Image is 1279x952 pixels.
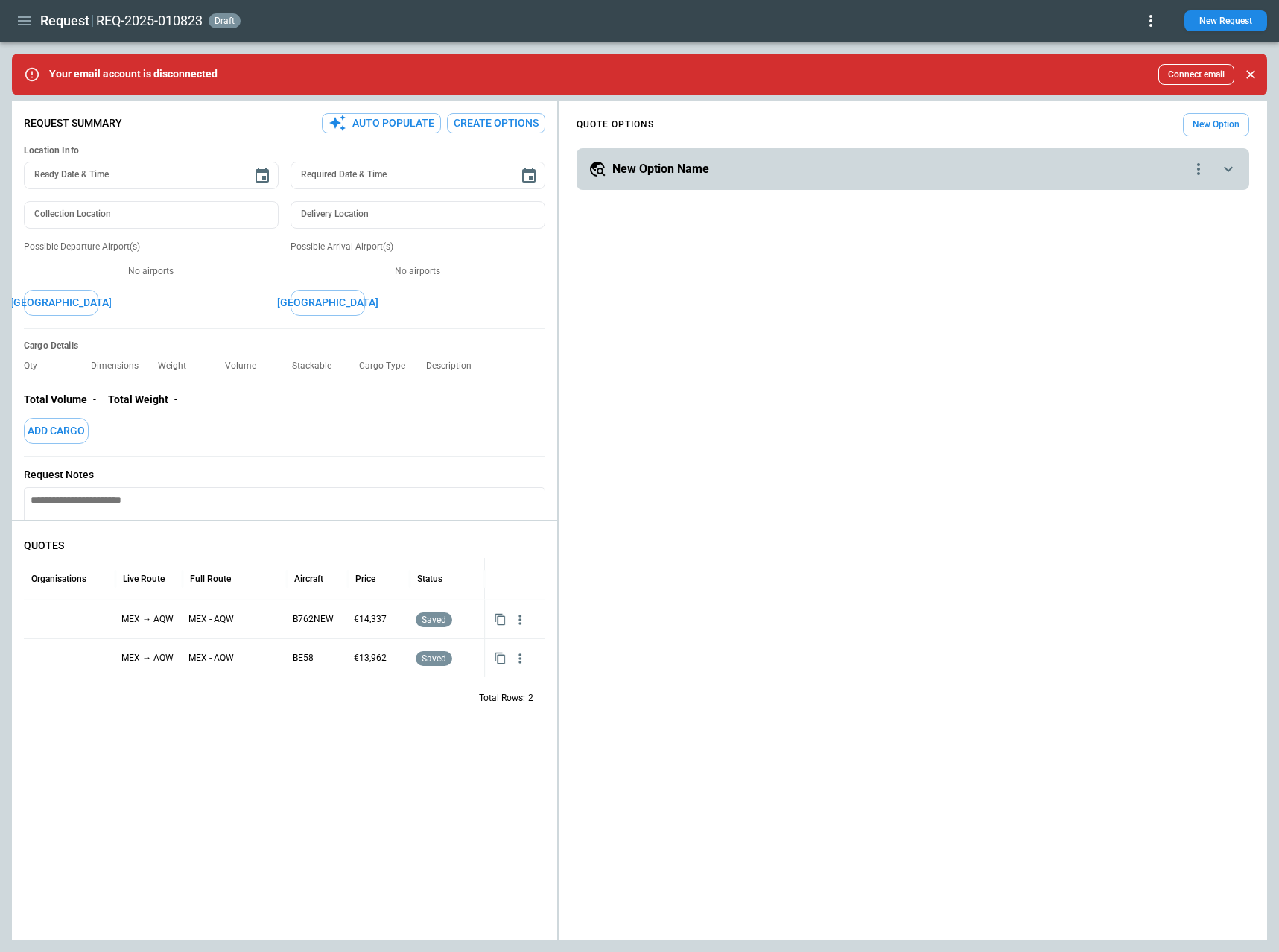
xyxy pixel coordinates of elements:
[426,361,483,372] p: Description
[354,600,387,638] p: €14,337
[1183,113,1249,136] button: New Option
[121,600,174,638] p: MEX → AQW
[24,539,545,552] p: QUOTES
[188,600,234,638] p: MEX - AQW
[514,161,544,191] button: Choose date
[419,653,449,664] span: saved
[416,639,452,677] div: Saved
[419,615,449,625] span: saved
[40,12,89,30] h1: Request
[212,16,238,26] span: draft
[291,265,545,278] p: No airports
[1184,10,1267,31] button: New Request
[528,692,533,705] p: 2
[479,692,525,705] p: Total Rows:
[294,574,323,584] div: Aircraft
[24,241,279,253] p: Possible Departure Airport(s)
[108,393,168,406] p: Total Weight
[559,107,1267,196] div: scrollable content
[24,265,279,278] p: No airports
[355,574,375,584] div: Price
[158,361,198,372] p: Weight
[121,639,174,677] p: MEX → AQW
[24,361,49,372] p: Qty
[123,574,165,584] div: Live Route
[1240,64,1261,85] button: Close
[322,113,441,133] button: Auto Populate
[577,121,654,128] h4: QUOTE OPTIONS
[174,393,177,406] p: -
[293,639,314,677] p: BE58
[417,574,442,584] div: Status
[24,117,122,130] p: Request Summary
[24,469,545,481] p: Request Notes
[291,241,545,253] p: Possible Arrival Airport(s)
[416,600,452,638] div: Saved
[1158,64,1234,85] button: Connect email
[588,160,1237,178] button: New Option Namequote-option-actions
[612,161,709,177] h5: New Option Name
[31,574,86,584] div: Organisations
[225,361,268,372] p: Volume
[24,340,545,352] h6: Cargo Details
[190,574,231,584] div: Full Route
[96,12,203,30] h2: REQ-2025-010823
[188,639,234,677] p: MEX - AQW
[354,639,387,677] p: €13,962
[24,145,545,156] h6: Location Info
[91,361,150,372] p: Dimensions
[1190,160,1207,178] div: quote-option-actions
[24,290,98,316] button: [GEOGRAPHIC_DATA]
[292,361,343,372] p: Stackable
[291,290,365,316] button: [GEOGRAPHIC_DATA]
[293,600,334,638] p: B762NEW
[24,393,87,406] p: Total Volume
[247,161,277,191] button: Choose date
[93,393,96,406] p: -
[1240,58,1261,91] div: dismiss
[24,418,89,444] button: Add Cargo
[447,113,545,133] button: Create Options
[359,361,417,372] p: Cargo Type
[49,68,218,80] p: Your email account is disconnected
